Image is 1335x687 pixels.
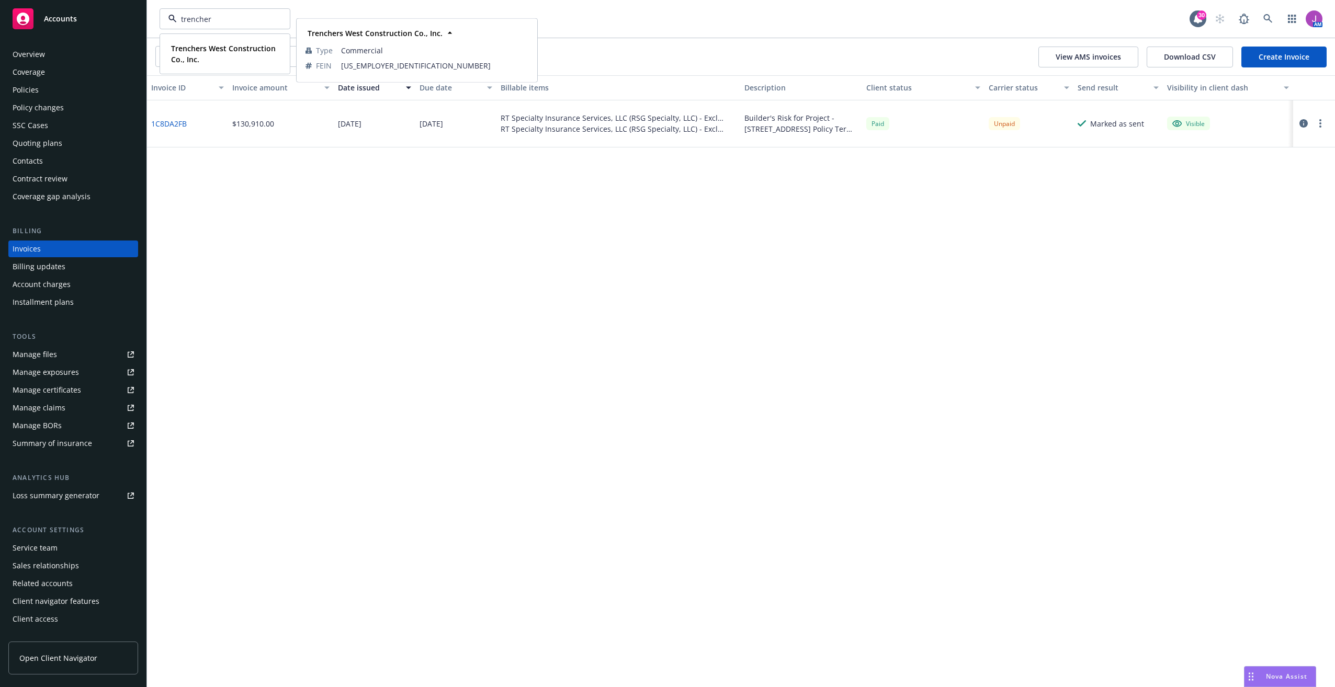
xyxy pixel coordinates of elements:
div: Manage claims [13,399,65,416]
div: Due date [420,82,481,93]
a: Manage files [8,346,138,363]
button: Invoice ID [147,75,228,100]
button: Invoice amount [228,75,334,100]
div: Manage certificates [13,382,81,398]
a: SSC Cases [8,117,138,134]
a: Service team [8,540,138,556]
strong: Trenchers West Construction Co., Inc. [308,28,443,38]
div: Billable items [501,82,736,93]
div: [DATE] [420,118,443,129]
div: Unpaid [989,117,1020,130]
a: Contract review [8,170,138,187]
a: Sales relationships [8,557,138,574]
div: Account charges [13,276,71,293]
button: View AMS invoices [1038,47,1138,67]
span: Nova Assist [1266,672,1307,681]
a: Start snowing [1209,8,1230,29]
button: Billable items [496,75,740,100]
div: Billing updates [13,258,65,275]
div: Overview [13,46,45,63]
button: Date issued [334,75,415,100]
a: Switch app [1282,8,1303,29]
div: 30 [1197,10,1206,20]
div: Date issued [338,82,399,93]
a: Summary of insurance [8,435,138,452]
a: Manage certificates [8,382,138,398]
a: Manage claims [8,399,138,416]
a: Account charges [8,276,138,293]
div: Invoices [13,241,41,257]
div: Loss summary generator [13,487,99,504]
a: Manage BORs [8,417,138,434]
div: Related accounts [13,575,73,592]
button: Download CSV [1147,47,1233,67]
div: Paid [866,117,889,130]
a: Invoices [8,241,138,257]
div: Analytics hub [8,473,138,483]
div: Marked as sent [1090,118,1144,129]
button: Due date [415,75,496,100]
div: Billing [8,226,138,236]
a: Manage exposures [8,364,138,381]
a: Report a Bug [1234,8,1254,29]
strong: Trenchers West Construction Co., Inc. [171,43,276,64]
div: Invoice ID [151,82,212,93]
a: Overview [8,46,138,63]
a: Coverage [8,64,138,81]
div: Carrier status [989,82,1058,93]
div: $130,910.00 [232,118,274,129]
div: Drag to move [1245,667,1258,686]
div: Contacts [13,153,43,169]
div: Visibility in client dash [1167,82,1277,93]
div: Summary of insurance [13,435,92,452]
button: Carrier status [985,75,1074,100]
a: 1C8DA2FB [151,118,187,129]
a: Quoting plans [8,135,138,152]
div: Builder's Risk for Project - [STREET_ADDRESS] Policy Term - 17 Months (518 Days) [744,112,858,134]
div: Manage BORs [13,417,62,434]
a: Contacts [8,153,138,169]
div: Manage files [13,346,57,363]
span: Type [316,45,333,56]
button: Visibility in client dash [1163,75,1293,100]
div: Visible [1172,119,1205,128]
div: Quoting plans [13,135,62,152]
a: Installment plans [8,294,138,311]
a: Billing updates [8,258,138,275]
a: Related accounts [8,575,138,592]
div: Invoice amount [232,82,318,93]
div: Coverage gap analysis [13,188,90,205]
div: RT Specialty Insurance Services, LLC (RSG Specialty, LLC) - Excl Earth Movement [501,123,736,134]
a: Search [1258,8,1279,29]
a: Accounts [8,4,138,33]
div: Policies [13,82,39,98]
div: Policy changes [13,99,64,116]
a: Policies [8,82,138,98]
a: Client navigator features [8,593,138,610]
div: Description [744,82,858,93]
div: Sales relationships [13,557,79,574]
button: Send result [1073,75,1163,100]
input: Filter by keyword [177,14,269,25]
span: Open Client Navigator [19,652,97,663]
span: [US_EMPLOYER_IDENTIFICATION_NUMBER] [341,60,528,71]
div: [DATE] [338,118,361,129]
div: Client status [866,82,968,93]
button: Client status [862,75,984,100]
div: Manage exposures [13,364,79,381]
div: Installment plans [13,294,74,311]
a: Client access [8,611,138,627]
span: Commercial [341,45,528,56]
div: Tools [8,331,138,342]
a: Coverage gap analysis [8,188,138,205]
div: Account settings [8,525,138,535]
div: Coverage [13,64,45,81]
div: Client access [13,611,58,627]
div: Contract review [13,170,67,187]
button: Nova Assist [1244,666,1316,687]
a: Loss summary generator [8,487,138,504]
span: Accounts [44,15,77,23]
div: Client navigator features [13,593,99,610]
